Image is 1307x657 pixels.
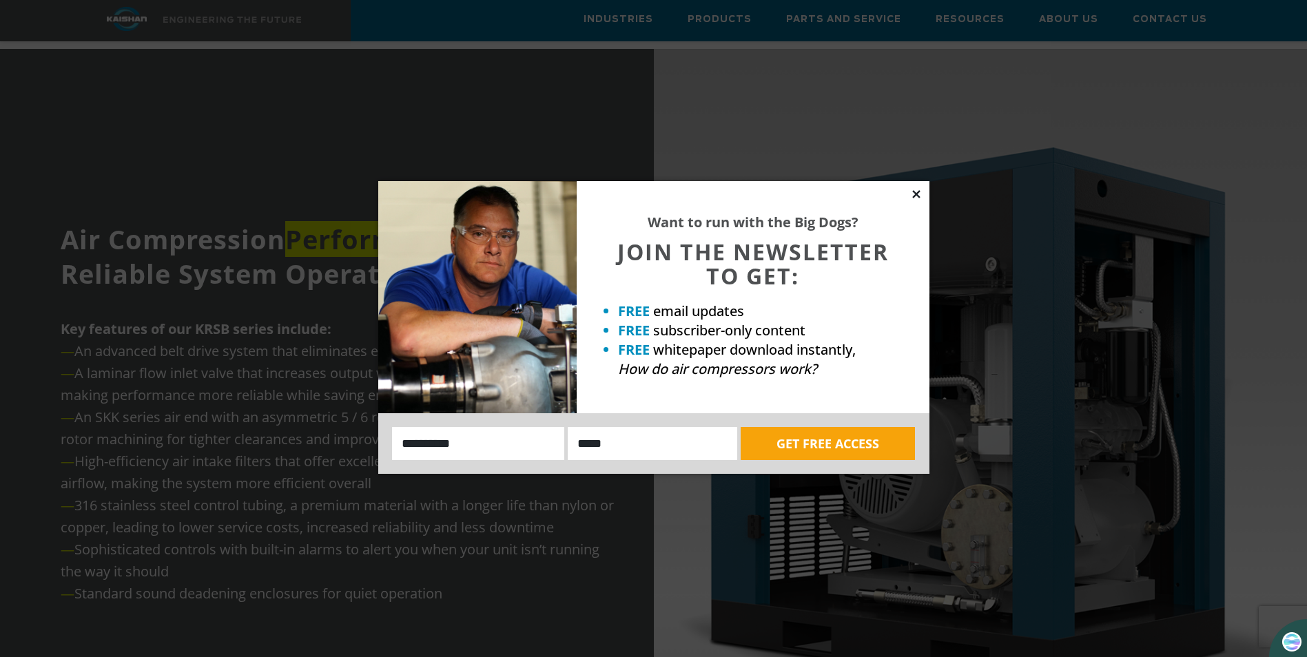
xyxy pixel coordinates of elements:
[910,188,923,200] button: Close
[653,321,805,340] span: subscriber-only content
[653,340,856,359] span: whitepaper download instantly,
[618,359,817,378] em: How do air compressors work?
[653,302,744,320] span: email updates
[648,213,858,231] strong: Want to run with the Big Dogs?
[618,302,650,320] strong: FREE
[617,237,889,291] span: JOIN THE NEWSLETTER TO GET:
[392,427,565,460] input: Name:
[618,340,650,359] strong: FREE
[741,427,915,460] button: GET FREE ACCESS
[618,321,650,340] strong: FREE
[568,427,737,460] input: Email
